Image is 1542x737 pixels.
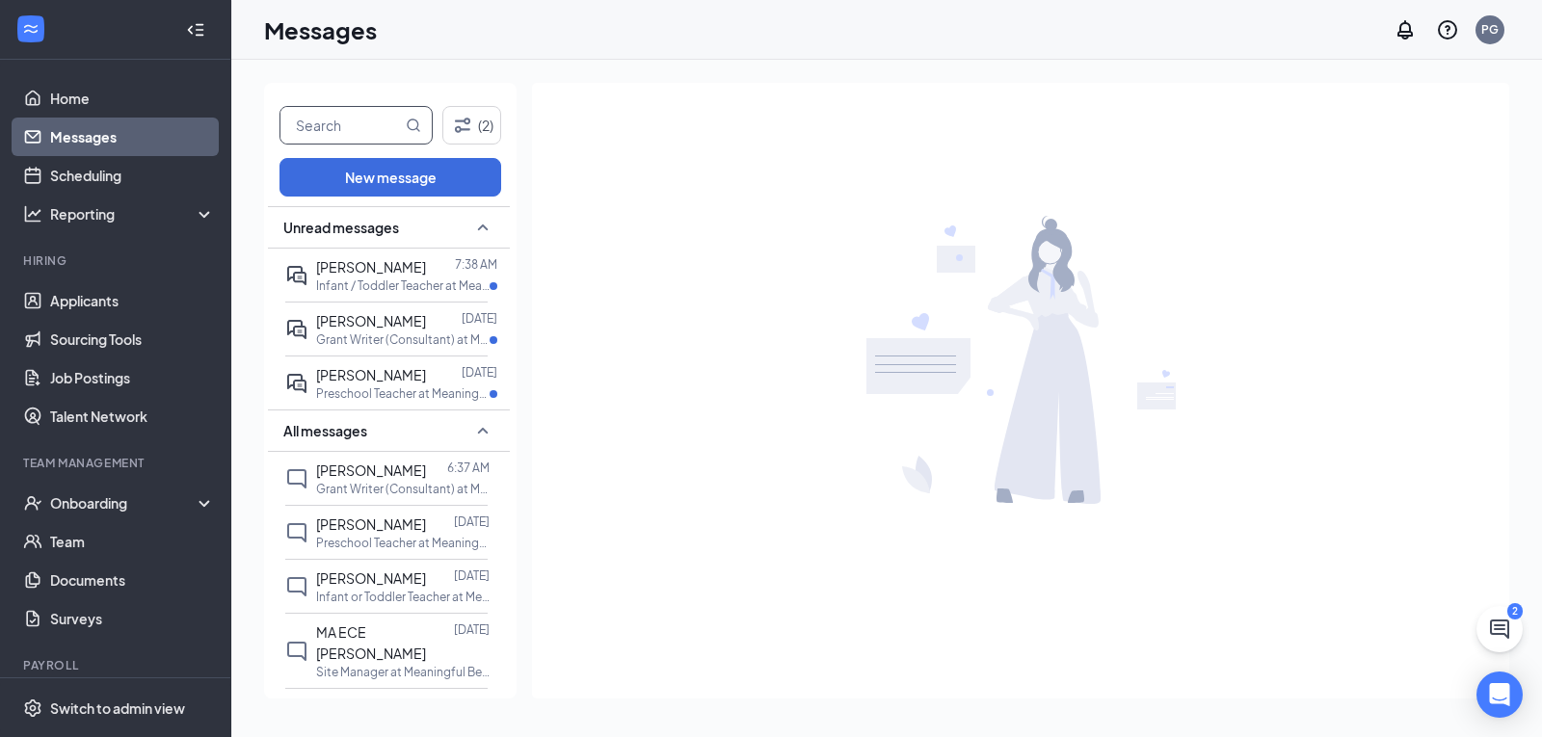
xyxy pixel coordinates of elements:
a: Sourcing Tools [50,320,215,358]
svg: ActiveDoubleChat [285,264,308,287]
span: [PERSON_NAME] [316,461,426,479]
div: Switch to admin view [50,698,185,718]
svg: ActiveDoubleChat [285,318,308,341]
button: Filter (2) [442,106,501,145]
svg: SmallChevronUp [471,216,494,239]
p: Preschool Teacher at Meaningful Beginnings Daycare Center [316,535,490,551]
p: [DATE] [454,697,490,713]
svg: Filter [451,114,474,137]
div: Payroll [23,657,211,673]
p: [DATE] [454,621,490,638]
span: Unread messages [283,218,399,237]
svg: Collapse [186,20,205,39]
p: 7:38 AM [455,256,497,273]
svg: UserCheck [23,493,42,513]
span: [PERSON_NAME] [316,312,426,329]
span: All messages [283,421,367,440]
a: Job Postings [50,358,215,397]
span: [PERSON_NAME] [316,515,426,533]
a: Messages [50,118,215,156]
a: Team [50,522,215,561]
div: 2 [1507,603,1523,619]
svg: SmallChevronUp [471,419,494,442]
svg: ChatInactive [285,467,308,490]
svg: MagnifyingGlass [406,118,421,133]
a: Talent Network [50,397,215,435]
input: Search [280,107,402,144]
p: Grant Writer (Consultant) at Meaningful Beginnings Daycare Center [316,331,490,348]
p: Infant or Toddler Teacher at Meaningful Beginnings Daycare Center [316,589,490,605]
a: Home [50,79,215,118]
svg: ChatInactive [285,575,308,598]
p: 6:37 AM [447,460,490,476]
p: [DATE] [462,310,497,327]
svg: WorkstreamLogo [21,19,40,39]
p: Site Manager at Meaningful Beginnings Daycare Center [316,664,490,680]
svg: Notifications [1394,18,1417,41]
div: Open Intercom Messenger [1476,671,1523,718]
span: [PERSON_NAME] [316,258,426,276]
button: ChatActive [1476,606,1523,652]
svg: ChatActive [1488,618,1511,641]
div: Hiring [23,252,211,269]
div: Onboarding [50,493,199,513]
a: Surveys [50,599,215,638]
span: [PERSON_NAME] [316,366,426,383]
p: Grant Writer (Consultant) at Meaningful Beginnings Daycare Center [316,481,490,497]
svg: ActiveDoubleChat [285,372,308,395]
p: Infant / Toddler Teacher at Meaningful Beginnings Daycare Center [316,277,490,294]
svg: ChatInactive [285,640,308,663]
p: Preschool Teacher at Meaningful Beginnings Daycare Center [316,385,490,402]
span: [PERSON_NAME] [316,569,426,587]
p: [DATE] [454,567,490,584]
div: PG [1481,21,1499,38]
svg: QuestionInfo [1436,18,1459,41]
svg: ChatInactive [285,521,308,544]
svg: Analysis [23,204,42,224]
p: [DATE] [454,513,490,530]
div: Reporting [50,204,216,224]
button: New message [279,158,501,197]
a: Documents [50,561,215,599]
p: [DATE] [462,364,497,381]
span: MA ECE [PERSON_NAME] [316,623,426,662]
a: Applicants [50,281,215,320]
a: Scheduling [50,156,215,195]
h1: Messages [264,13,377,46]
div: Team Management [23,455,211,471]
svg: Settings [23,698,42,718]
